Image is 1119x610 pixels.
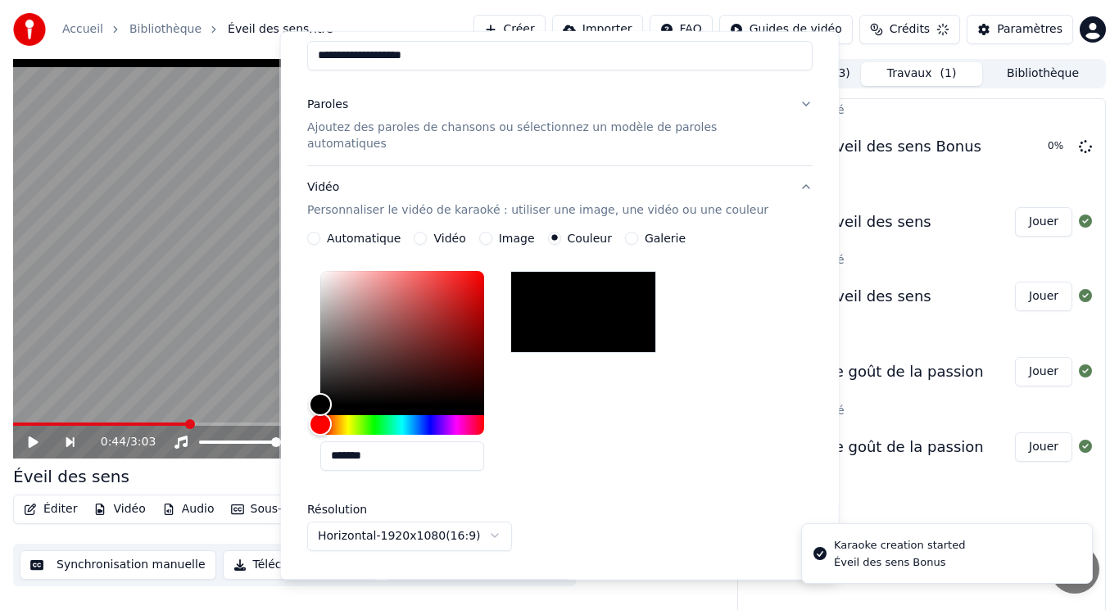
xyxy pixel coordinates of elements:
[498,232,534,243] label: Image
[567,232,611,243] label: Couleur
[307,96,348,112] div: Paroles
[307,119,786,151] p: Ajoutez des paroles de chansons ou sélectionnez un modèle de paroles automatiques
[307,83,813,165] button: ParolesAjoutez des paroles de chansons ou sélectionnez un modèle de paroles automatiques
[307,503,471,514] label: Résolution
[307,22,813,34] label: Titre
[320,270,484,404] div: Color
[307,165,813,231] button: VidéoPersonnaliser le vidéo de karaoké : utiliser une image, une vidéo ou une couleur
[433,232,465,243] label: Vidéo
[307,178,768,218] div: Vidéo
[644,232,685,243] label: Galerie
[327,232,401,243] label: Automatique
[320,414,484,434] div: Hue
[307,201,768,218] p: Personnaliser le vidéo de karaoké : utiliser une image, une vidéo ou une couleur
